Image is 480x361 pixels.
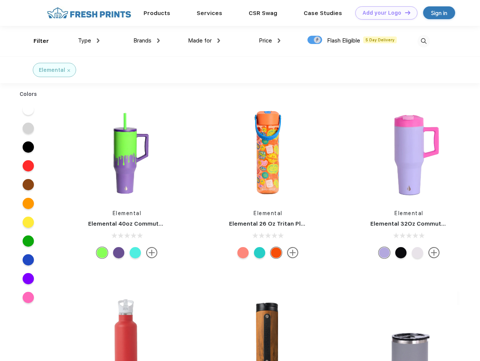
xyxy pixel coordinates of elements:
[370,220,473,227] a: Elemental 32Oz Commuter Tumbler
[45,6,133,20] img: fo%20logo%202.webp
[423,6,455,19] a: Sign in
[229,220,354,227] a: Elemental 26 Oz Tritan Plastic Water Bottle
[144,10,170,17] a: Products
[327,37,360,44] span: Flash Eligible
[88,220,190,227] a: Elemental 40oz Commuter Tumbler
[146,247,157,258] img: more.svg
[113,210,142,216] a: Elemental
[278,38,280,43] img: dropdown.png
[359,102,459,202] img: func=resize&h=266
[78,37,91,44] span: Type
[217,38,220,43] img: dropdown.png
[113,247,124,258] div: Purple
[271,247,282,258] div: Good Vibes
[417,35,430,47] img: desktop_search.svg
[254,210,283,216] a: Elemental
[97,38,99,43] img: dropdown.png
[77,102,177,202] img: func=resize&h=266
[133,37,151,44] span: Brands
[362,10,401,16] div: Add your Logo
[197,10,222,17] a: Services
[67,69,70,72] img: filter_cancel.svg
[130,247,141,258] div: Vintage flower
[431,9,447,17] div: Sign in
[218,102,318,202] img: func=resize&h=266
[412,247,423,258] div: Matte White
[39,66,65,74] div: Elemental
[96,247,108,258] div: Poison Drip
[188,37,212,44] span: Made for
[14,90,43,98] div: Colors
[287,247,298,258] img: more.svg
[395,247,407,258] div: Black Speckle
[249,10,277,17] a: CSR Swag
[259,37,272,44] span: Price
[363,36,397,43] span: 5 Day Delivery
[379,247,390,258] div: Lilac Tie Dye
[157,38,160,43] img: dropdown.png
[394,210,423,216] a: Elemental
[405,11,410,15] img: DT
[34,37,49,46] div: Filter
[237,247,249,258] div: Cotton candy
[428,247,440,258] img: more.svg
[254,247,265,258] div: Robin's Egg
